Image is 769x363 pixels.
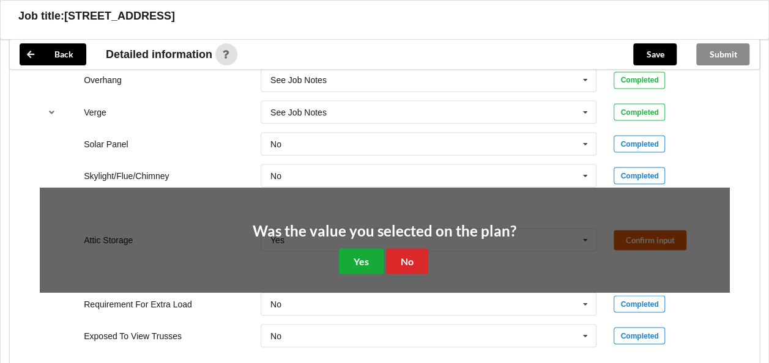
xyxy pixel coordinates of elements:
div: Completed [614,135,665,152]
div: Completed [614,167,665,184]
label: Verge [84,107,106,117]
h2: Was the value you selected on the plan? [253,221,516,240]
span: Detailed information [106,49,212,60]
button: Save [633,43,677,65]
button: No [386,248,428,273]
div: Completed [614,103,665,120]
div: See Job Notes [270,76,327,84]
div: No [270,139,281,148]
div: No [270,299,281,308]
label: Skylight/Flue/Chimney [84,170,169,180]
div: Completed [614,71,665,89]
div: No [270,171,281,180]
h3: [STREET_ADDRESS] [64,9,175,23]
div: Completed [614,327,665,344]
div: No [270,331,281,340]
label: Exposed To View Trusses [84,331,182,340]
label: Solar Panel [84,139,128,148]
button: reference-toggle [40,101,64,123]
div: See Job Notes [270,108,327,116]
label: Requirement For Extra Load [84,299,192,309]
button: Yes [339,248,384,273]
label: Overhang [84,75,121,85]
div: Completed [614,295,665,312]
button: Back [20,43,86,65]
h3: Job title: [18,9,64,23]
